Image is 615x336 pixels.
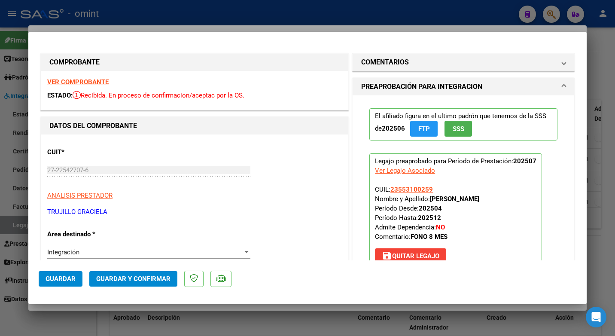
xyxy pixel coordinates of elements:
[47,229,136,239] p: Area destinado *
[47,192,113,199] span: ANALISIS PRESTADOR
[375,233,448,241] span: Comentario:
[96,275,170,283] span: Guardar y Confirmar
[353,95,574,287] div: PREAPROBACIÓN PARA INTEGRACION
[382,252,439,260] span: Quitar Legajo
[361,57,409,67] h1: COMENTARIOS
[73,92,244,99] span: Recibida. En proceso de confirmacion/aceptac por la OS.
[418,125,430,133] span: FTP
[430,195,479,203] strong: [PERSON_NAME]
[47,207,342,217] p: TRUJILLO GRACIELA
[353,54,574,71] mat-expansion-panel-header: COMENTARIOS
[418,214,441,222] strong: 202512
[47,147,136,157] p: CUIT
[89,271,177,287] button: Guardar y Confirmar
[382,125,405,132] strong: 202506
[47,92,73,99] span: ESTADO:
[375,186,479,241] span: CUIL: Nombre y Apellido: Período Desde: Período Hasta: Admite Dependencia:
[436,223,445,231] strong: NO
[382,250,392,261] mat-icon: save
[361,82,482,92] h1: PREAPROBACIÓN PARA INTEGRACION
[445,121,472,137] button: SSS
[586,307,606,327] div: Open Intercom Messenger
[410,121,438,137] button: FTP
[39,271,82,287] button: Guardar
[375,248,446,264] button: Quitar Legajo
[47,248,79,256] span: Integración
[513,157,536,165] strong: 202507
[411,233,448,241] strong: FONO 8 MES
[49,122,137,130] strong: DATOS DEL COMPROBANTE
[453,125,464,133] span: SSS
[49,58,100,66] strong: COMPROBANTE
[375,166,435,175] div: Ver Legajo Asociado
[353,78,574,95] mat-expansion-panel-header: PREAPROBACIÓN PARA INTEGRACION
[369,153,542,268] p: Legajo preaprobado para Período de Prestación:
[46,275,76,283] span: Guardar
[419,205,442,212] strong: 202504
[390,186,433,193] span: 23553100259
[47,78,109,86] a: VER COMPROBANTE
[369,108,557,141] p: El afiliado figura en el ultimo padrón que tenemos de la SSS de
